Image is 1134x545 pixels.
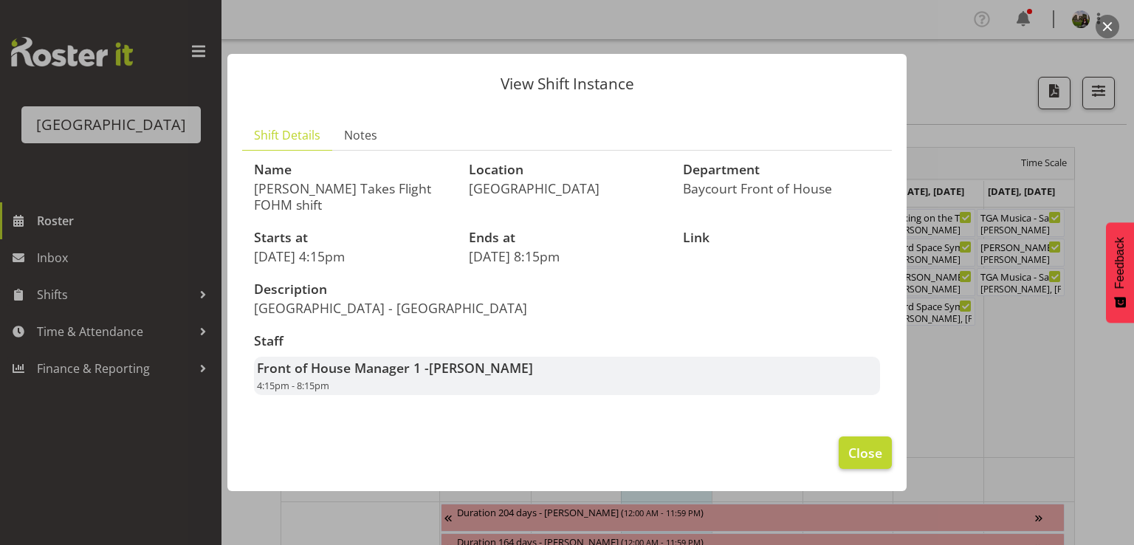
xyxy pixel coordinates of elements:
[254,248,451,264] p: [DATE] 4:15pm
[254,334,880,349] h3: Staff
[257,359,533,377] strong: Front of House Manager 1 -
[839,436,892,469] button: Close
[429,359,533,377] span: [PERSON_NAME]
[257,379,329,392] span: 4:15pm - 8:15pm
[469,162,666,177] h3: Location
[683,180,880,196] p: Baycourt Front of House
[683,230,880,245] h3: Link
[469,230,666,245] h3: Ends at
[469,180,666,196] p: [GEOGRAPHIC_DATA]
[254,180,451,213] p: [PERSON_NAME] Takes Flight FOHM shift
[683,162,880,177] h3: Department
[254,162,451,177] h3: Name
[344,126,377,144] span: Notes
[254,230,451,245] h3: Starts at
[1106,222,1134,323] button: Feedback - Show survey
[469,248,666,264] p: [DATE] 8:15pm
[242,76,892,92] p: View Shift Instance
[254,126,320,144] span: Shift Details
[254,282,558,297] h3: Description
[848,443,882,462] span: Close
[1113,237,1127,289] span: Feedback
[254,300,558,316] p: [GEOGRAPHIC_DATA] - [GEOGRAPHIC_DATA]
